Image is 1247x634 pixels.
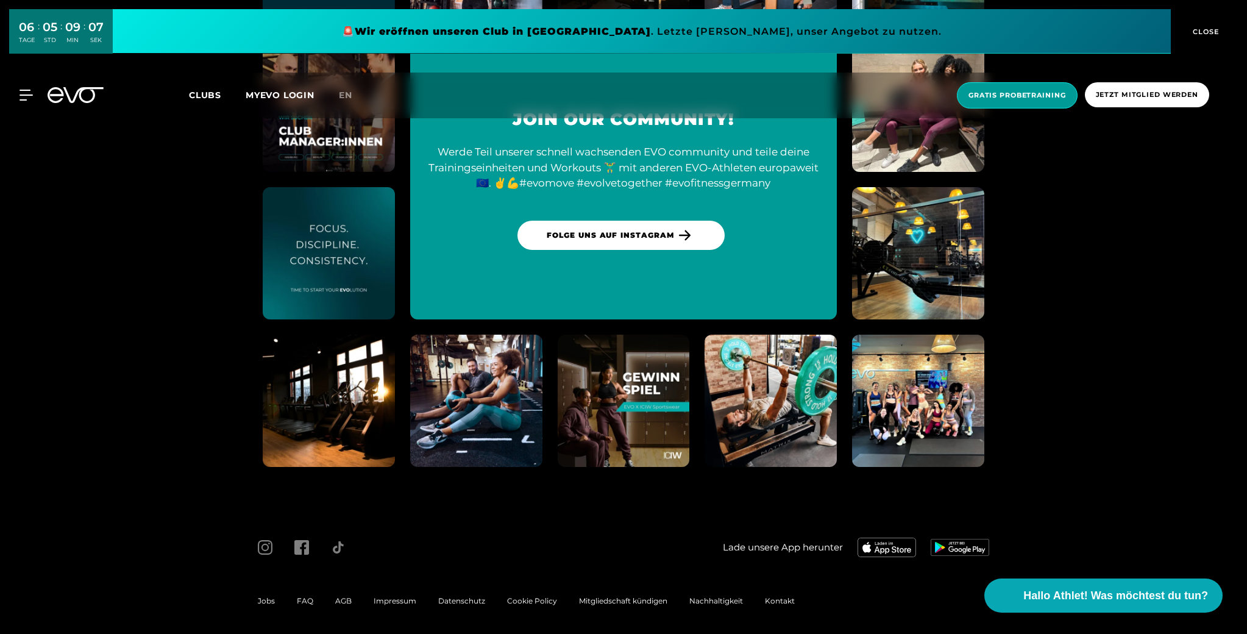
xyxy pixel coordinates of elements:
[60,20,62,52] div: :
[1190,26,1220,37] span: CLOSE
[579,596,667,605] a: Mitgliedschaft kündigen
[43,36,57,45] div: STD
[705,335,837,467] img: evofitness instagram
[38,20,40,52] div: :
[723,541,843,555] span: Lade unsere App herunter
[263,335,395,467] img: evofitness instagram
[931,539,989,556] img: evofitness app
[19,36,35,45] div: TAGE
[1023,588,1208,604] span: Hallo Athlet! Was möchtest du tun?
[246,90,314,101] a: MYEVO LOGIN
[19,18,35,36] div: 06
[297,596,313,605] a: FAQ
[1171,9,1238,54] button: CLOSE
[852,187,984,319] img: evofitness instagram
[189,90,221,101] span: Clubs
[438,596,485,605] a: Datenschutz
[335,596,352,605] a: AGB
[65,36,80,45] div: MIN
[43,18,57,36] div: 05
[88,36,104,45] div: SEK
[852,335,984,467] img: evofitness instagram
[339,88,367,102] a: en
[689,596,743,605] a: Nachhaltigkeit
[410,335,542,467] img: evofitness instagram
[558,335,690,467] img: evofitness instagram
[65,18,80,36] div: 09
[189,89,246,101] a: Clubs
[1096,90,1198,100] span: Jetzt Mitglied werden
[507,596,557,605] a: Cookie Policy
[83,20,85,52] div: :
[425,144,822,191] div: Werde Teil unserer schnell wachsenden EVO community und teile deine Trainingseinheiten und Workou...
[1081,82,1213,109] a: Jetzt Mitglied werden
[547,230,674,241] span: Folge uns auf Instagram
[339,90,352,101] span: en
[374,596,416,605] a: Impressum
[263,187,395,319] img: evofitness instagram
[858,538,916,557] img: evofitness app
[88,18,104,36] div: 07
[765,596,795,605] a: Kontakt
[953,82,1081,109] a: Gratis Probetraining
[258,596,275,605] a: Jobs
[968,90,1066,101] span: Gratis Probetraining
[984,579,1223,613] button: Hallo Athlet! Was möchtest du tun?
[517,221,725,250] a: Folge uns auf Instagram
